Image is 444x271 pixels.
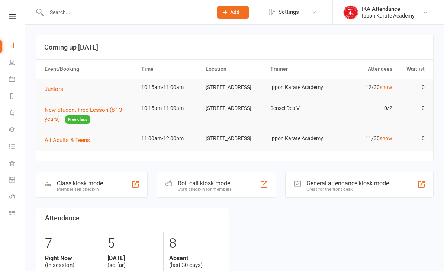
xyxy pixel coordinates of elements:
td: [STREET_ADDRESS] [202,79,267,96]
td: 10:15am-11:00am [138,100,202,117]
h3: Attendance [45,214,220,222]
td: 11/30 [331,130,396,147]
th: Waitlist [396,60,428,79]
div: 7 [45,232,96,255]
a: Roll call kiosk mode [9,189,26,206]
div: (in session) [45,255,96,269]
input: Search... [44,7,207,18]
a: General attendance kiosk mode [9,172,26,189]
div: Member self check-in [57,187,103,192]
a: show [380,84,392,90]
span: Free class [65,115,90,124]
button: Add [217,6,249,19]
a: show [380,135,392,141]
button: Juniors [45,85,68,94]
td: 0/2 [331,100,396,117]
div: IKA Attendance [362,6,415,12]
div: General attendance kiosk mode [306,180,389,187]
h3: Coming up [DATE] [44,44,425,51]
td: Ippon Karate Academy [267,130,331,147]
div: 8 [169,232,220,255]
span: Add [230,9,239,15]
td: 12/30 [331,79,396,96]
th: Location [202,60,267,79]
td: [STREET_ADDRESS] [202,130,267,147]
span: New Student Free Lesson (8-13 years) [45,107,122,122]
div: Staff check-in for members [178,187,232,192]
td: 0 [396,79,428,96]
th: Trainer [267,60,331,79]
td: 11:00am-12:00pm [138,130,202,147]
div: Class kiosk mode [57,180,103,187]
td: 0 [396,130,428,147]
div: Great for the front desk [306,187,389,192]
td: Sensei Dea V [267,100,331,117]
div: (last 30 days) [169,255,220,269]
span: Juniors [45,86,63,92]
div: Roll call kiosk mode [178,180,232,187]
span: Settings [279,4,299,21]
td: 10:15am-11:00am [138,79,202,96]
th: Event/Booking [41,60,138,79]
div: Ippon Karate Academy [362,12,415,19]
a: What's New [9,155,26,172]
a: Reports [9,88,26,105]
a: Calendar [9,72,26,88]
strong: Right Now [45,255,96,262]
th: Time [138,60,202,79]
strong: [DATE] [107,255,158,262]
strong: Absent [169,255,220,262]
span: All Adults & Teens [45,137,90,144]
button: New Student Free Lesson (8-13 years)Free class [45,105,135,124]
button: All Adults & Teens [45,136,95,145]
img: thumb_image1710307888.png [343,5,358,20]
a: Class kiosk mode [9,206,26,223]
td: 0 [396,100,428,117]
td: [STREET_ADDRESS] [202,100,267,117]
div: 5 [107,232,158,255]
a: Dashboard [9,38,26,55]
div: (so far) [107,255,158,269]
td: Ippon Karate Academy [267,79,331,96]
th: Attendees [331,60,396,79]
a: People [9,55,26,72]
